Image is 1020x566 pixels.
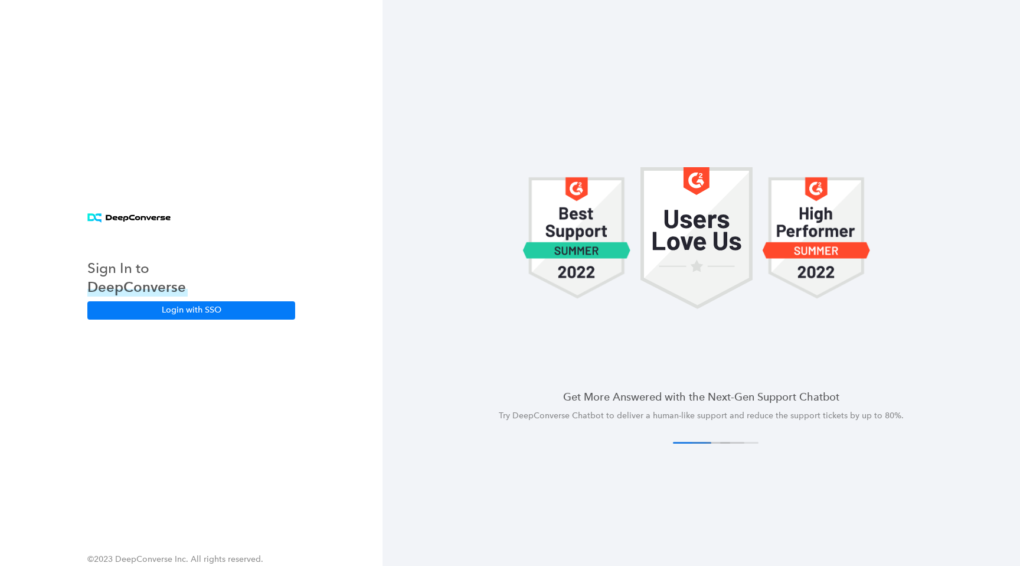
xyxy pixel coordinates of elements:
img: carousel 1 [762,167,871,309]
h4: Get More Answered with the Next-Gen Support Chatbot [411,389,992,404]
button: 3 [706,442,744,444]
span: ©2023 DeepConverse Inc. All rights reserved. [87,554,263,564]
button: 2 [692,442,730,444]
img: carousel 1 [522,167,631,309]
button: 4 [720,442,759,444]
img: carousel 1 [640,167,753,309]
button: Login with SSO [87,301,295,319]
button: 1 [673,442,711,444]
img: horizontal logo [87,213,171,223]
h3: DeepConverse [87,278,188,297]
span: Try DeepConverse Chatbot to deliver a human-like support and reduce the support tickets by up to ... [499,411,904,421]
h3: Sign In to [87,259,188,278]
